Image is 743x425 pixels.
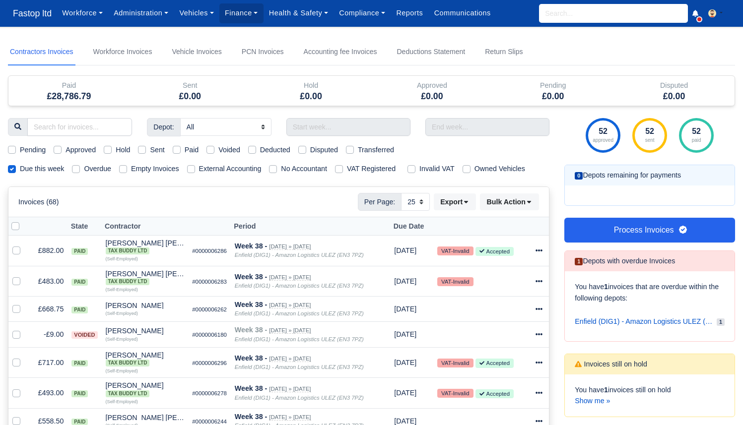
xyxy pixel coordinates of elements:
div: [PERSON_NAME] [PERSON_NAME] [106,270,185,285]
span: paid [71,248,88,255]
label: Pending [20,144,46,156]
a: Deductions Statement [395,39,467,65]
span: voided [71,331,97,339]
small: [DATE] » [DATE] [269,327,311,334]
a: Communications [428,3,496,23]
th: State [68,217,101,236]
div: [PERSON_NAME] [PERSON_NAME] Tax Buddy Ltd [106,270,185,285]
strong: Week 38 - [235,326,267,334]
h6: Invoices still on hold [575,360,647,368]
label: Empty Invoices [131,163,179,175]
h5: £0.00 [137,91,243,102]
small: #0000006180 [192,332,227,338]
input: End week... [425,118,549,136]
small: [DATE] » [DATE] [269,356,311,362]
a: Workforce [57,3,108,23]
span: Tax Buddy Ltd [106,360,150,366]
div: [PERSON_NAME] [PERSON_NAME] Tax Buddy Ltd [106,240,185,254]
div: Bulk Action [480,193,539,210]
input: Start week... [286,118,410,136]
span: paid [71,390,88,397]
label: Hold [116,144,130,156]
div: [PERSON_NAME] Tax Buddy Ltd [106,352,185,366]
label: No Accountant [281,163,327,175]
th: Due Date [390,217,433,236]
label: External Accounting [199,163,262,175]
a: Enfield (DIG1) - Amazon Logistics ULEZ (EN3 7PZ) 1 [575,312,725,331]
td: £717.00 [28,347,68,378]
label: Voided [218,144,240,156]
td: £668.75 [28,297,68,322]
div: Disputed [621,80,727,91]
a: Reports [391,3,428,23]
small: [DATE] » [DATE] [269,414,311,421]
a: Compliance [334,3,391,23]
th: Contractor [102,217,189,236]
th: Period [231,217,391,236]
p: You have invoices that are overdue within the following depots: [575,281,725,304]
td: £882.00 [28,236,68,266]
small: #0000006244 [192,419,227,425]
label: Paid [185,144,199,156]
span: Enfield (DIG1) - Amazon Logistics ULEZ (EN3 7PZ) [575,316,713,327]
i: Enfield (DIG1) - Amazon Logistics ULEZ (EN3 7PZ) [235,310,364,316]
a: Process Invoices [564,218,735,243]
small: (Self-Employed) [106,368,138,373]
label: Invalid VAT [419,163,455,175]
small: VAT-Invalid [437,246,473,255]
label: Owned Vehicles [474,163,525,175]
div: Paid [16,80,122,91]
label: Deducted [260,144,290,156]
a: Show me » [575,397,610,405]
small: (Self-Employed) [106,337,138,342]
div: Approved [379,80,485,91]
a: Health & Safety [264,3,334,23]
span: paid [71,360,88,367]
h6: Depots with overdue Invoices [575,257,675,265]
h6: Invoices (68) [18,198,59,206]
span: 16 hours from now [394,389,416,397]
small: [DATE] » [DATE] [269,386,311,392]
i: Enfield (DIG1) - Amazon Logistics ULEZ (EN3 7PZ) [235,283,364,289]
div: Export [434,193,480,210]
div: Hold [251,76,372,106]
strong: Week 38 - [235,273,267,281]
label: Sent [150,144,164,156]
i: Enfield (DIG1) - Amazon Logistics ULEZ (EN3 7PZ) [235,364,364,370]
h5: £0.00 [379,91,485,102]
span: 1 [717,318,725,326]
a: Accounting fee Invoices [302,39,379,65]
strong: 1 [604,283,608,291]
small: #0000006286 [192,248,227,254]
strong: Week 38 - [235,301,267,308]
i: Enfield (DIG1) - Amazon Logistics ULEZ (EN3 7PZ) [235,395,364,401]
label: Overdue [84,163,111,175]
i: Enfield (DIG1) - Amazon Logistics ULEZ (EN3 7PZ) [235,252,364,258]
div: [PERSON_NAME] [PERSON_NAME] [106,414,185,421]
small: #0000006262 [192,306,227,312]
div: [PERSON_NAME] [PERSON_NAME] [106,240,185,254]
strong: Week 38 - [235,413,267,421]
a: Workforce Invoices [91,39,154,65]
span: Tax Buddy Ltd [106,390,150,397]
h5: £28,786.79 [16,91,122,102]
small: (Self-Employed) [106,256,138,261]
strong: Week 38 - [235,384,267,392]
a: Fastop ltd [8,4,57,23]
small: VAT-Invalid [437,389,473,398]
label: Transferred [358,144,394,156]
label: Due this week [20,163,64,175]
a: Return Slips [483,39,525,65]
div: Chat Widget [693,377,743,425]
span: paid [71,279,88,286]
div: Sent [137,80,243,91]
span: 0 [575,172,583,180]
div: Pending [492,76,613,106]
span: 16 hours from now [394,246,416,254]
a: Vehicles [174,3,219,23]
span: 16 hours from now [394,417,416,425]
span: 1 [575,258,583,265]
div: [PERSON_NAME] [106,327,185,334]
div: Hold [258,80,364,91]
